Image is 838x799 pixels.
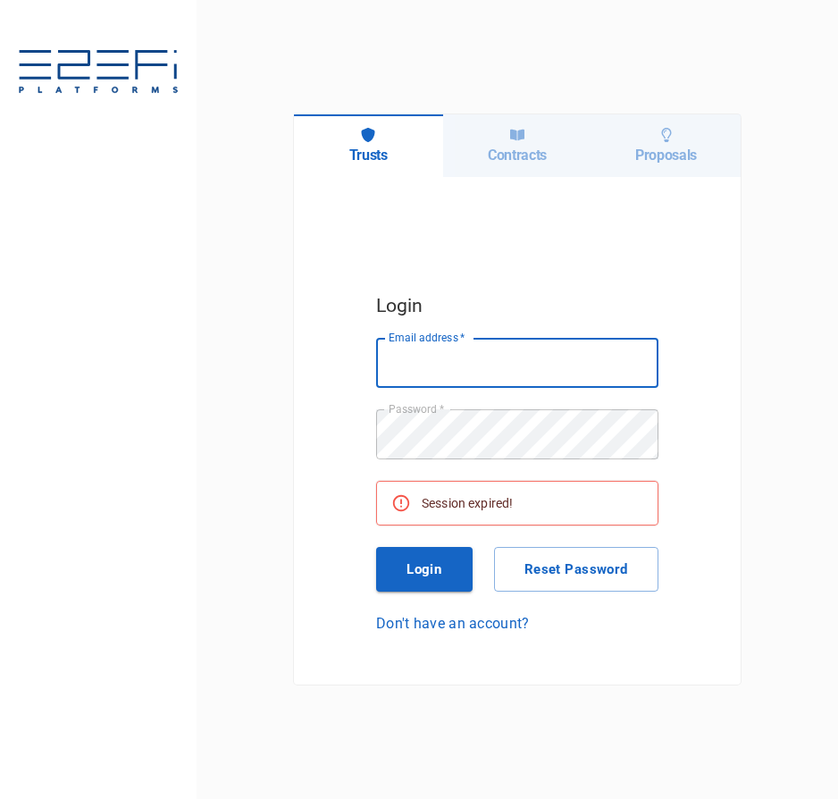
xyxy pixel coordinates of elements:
label: Password [389,401,444,416]
div: Session expired! [422,487,513,519]
h6: Contracts [488,147,547,164]
button: Reset Password [494,547,658,592]
button: Login [376,547,473,592]
h6: Proposals [635,147,697,164]
a: Don't have an account? [376,613,658,634]
h6: Trusts [349,147,388,164]
label: Email address [389,330,465,345]
h5: Login [376,290,658,321]
img: E2EFiPLATFORMS-7f06cbf9.svg [18,50,179,97]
